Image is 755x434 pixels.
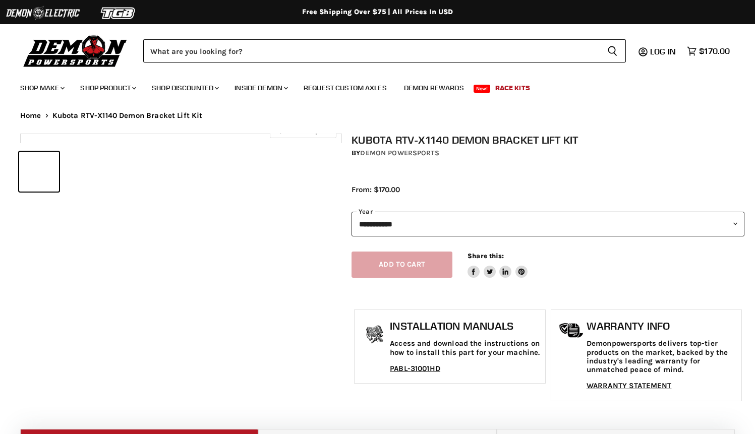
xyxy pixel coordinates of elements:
[390,339,540,357] p: Access and download the instructions on how to install this part for your machine.
[699,46,730,56] span: $170.00
[19,152,59,192] button: IMAGE thumbnail
[488,78,538,98] a: Race Kits
[587,339,737,374] p: Demonpowersports delivers top-tier products on the market, backed by the industry's leading warra...
[13,74,727,98] ul: Main menu
[52,111,203,120] span: Kubota RTV-X1140 Demon Bracket Lift Kit
[13,78,71,98] a: Shop Make
[468,252,504,260] span: Share this:
[599,39,626,63] button: Search
[275,127,331,135] span: Click to expand
[650,46,676,56] span: Log in
[352,212,744,236] select: year
[587,381,672,390] a: WARRANTY STATEMENT
[81,4,156,23] img: TGB Logo 2
[360,149,439,157] a: Demon Powersports
[227,78,294,98] a: Inside Demon
[20,33,131,69] img: Demon Powersports
[143,39,599,63] input: Search
[474,85,491,93] span: New!
[143,39,626,63] form: Product
[587,320,737,332] h1: Warranty Info
[352,148,744,159] div: by
[682,44,735,58] a: $170.00
[559,323,584,338] img: warranty-icon.png
[352,185,400,194] span: From: $170.00
[468,252,528,278] aside: Share this:
[296,78,394,98] a: Request Custom Axles
[362,323,387,348] img: install_manual-icon.png
[396,78,472,98] a: Demon Rewards
[73,78,142,98] a: Shop Product
[144,78,225,98] a: Shop Discounted
[390,320,540,332] h1: Installation Manuals
[20,111,41,120] a: Home
[646,47,682,56] a: Log in
[5,4,81,23] img: Demon Electric Logo 2
[390,364,440,373] a: PABL-31001HD
[352,134,744,146] h1: Kubota RTV-X1140 Demon Bracket Lift Kit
